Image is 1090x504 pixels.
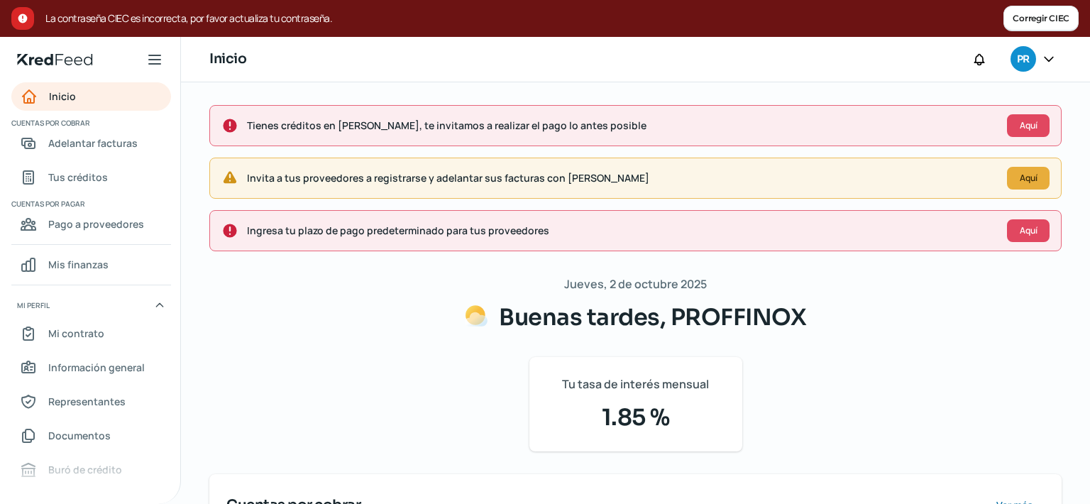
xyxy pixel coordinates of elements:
[45,10,1003,27] span: La contraseña CIEC es incorrecta, por favor actualiza tu contraseña.
[1017,51,1029,68] span: PR
[11,354,171,382] a: Información general
[247,116,996,134] span: Tienes créditos en [PERSON_NAME], te invitamos a realizar el pago lo antes posible
[49,87,76,105] span: Inicio
[11,197,169,210] span: Cuentas por pagar
[11,422,171,450] a: Documentos
[48,256,109,273] span: Mis finanzas
[11,82,171,111] a: Inicio
[247,169,996,187] span: Invita a tus proveedores a registrarse y adelantar sus facturas con [PERSON_NAME]
[499,303,806,332] span: Buenas tardes, PROFFINOX
[1020,226,1037,235] span: Aquí
[48,461,122,478] span: Buró de crédito
[48,393,126,410] span: Representantes
[1020,174,1037,182] span: Aquí
[465,305,488,327] img: Saludos
[11,319,171,348] a: Mi contrato
[1007,114,1050,137] button: Aquí
[48,427,111,444] span: Documentos
[1020,121,1037,130] span: Aquí
[17,299,50,312] span: Mi perfil
[11,456,171,484] a: Buró de crédito
[11,129,171,158] a: Adelantar facturas
[11,210,171,239] a: Pago a proveedores
[209,49,246,70] h1: Inicio
[11,251,171,279] a: Mis finanzas
[546,400,725,434] span: 1.85 %
[48,358,145,376] span: Información general
[11,116,169,129] span: Cuentas por cobrar
[562,374,709,395] span: Tu tasa de interés mensual
[247,221,996,239] span: Ingresa tu plazo de pago predeterminado para tus proveedores
[11,388,171,416] a: Representantes
[564,274,707,295] span: Jueves, 2 de octubre 2025
[1007,167,1050,190] button: Aquí
[48,324,104,342] span: Mi contrato
[11,163,171,192] a: Tus créditos
[48,215,144,233] span: Pago a proveedores
[48,134,138,152] span: Adelantar facturas
[48,168,108,186] span: Tus créditos
[1003,6,1079,31] button: Corregir CIEC
[1007,219,1050,242] button: Aquí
